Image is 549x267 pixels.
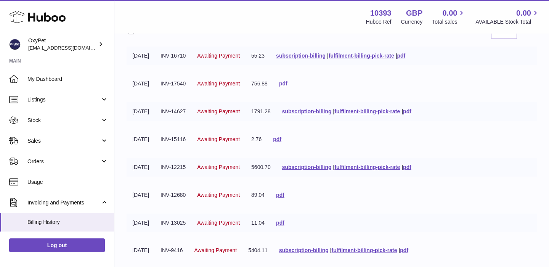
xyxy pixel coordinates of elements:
td: INV-13025 [155,214,191,232]
a: pdf [400,247,408,253]
td: 55.23 [246,47,270,65]
td: [DATE] [127,130,155,149]
span: [EMAIL_ADDRESS][DOMAIN_NAME] [28,45,112,51]
span: Awaiting Payment [197,80,240,87]
td: 5600.70 [246,158,276,177]
a: subscription-billing [282,108,332,114]
a: subscription-billing [282,164,332,170]
strong: 10393 [370,8,392,18]
td: [DATE] [127,102,155,121]
span: | [396,53,397,59]
a: pdf [276,220,284,226]
div: Huboo Ref [366,18,392,26]
a: 0.00 AVAILABLE Stock Total [475,8,540,26]
div: Currency [401,18,423,26]
span: Awaiting Payment [197,164,240,170]
td: 89.04 [246,186,270,204]
td: [DATE] [127,47,155,65]
td: INV-12215 [155,158,191,177]
div: OxyPet [28,37,97,51]
span: Awaiting Payment [197,136,240,142]
td: [DATE] [127,74,155,93]
span: Stock [27,117,100,124]
strong: GBP [406,8,422,18]
a: pdf [279,80,287,87]
td: INV-14627 [155,102,191,121]
td: 1791.28 [246,102,276,121]
td: 5404.11 [242,241,273,260]
img: info@oxypet.co.uk [9,39,21,50]
a: pdf [397,53,406,59]
td: INV-16710 [155,47,191,65]
span: | [330,247,332,253]
td: 11.04 [246,214,270,232]
a: pdf [276,192,284,198]
span: Awaiting Payment [194,247,237,253]
span: Awaiting Payment [197,108,240,114]
td: INV-17540 [155,74,191,93]
a: fulfilment-billing-pick-rate [329,53,394,59]
a: pdf [273,136,281,142]
span: 0.00 [516,8,531,18]
span: Awaiting Payment [197,220,240,226]
a: pdf [403,108,411,114]
span: Invoicing and Payments [27,199,100,206]
span: | [398,247,400,253]
span: | [401,164,403,170]
span: Usage [27,179,108,186]
span: | [333,108,334,114]
td: [DATE] [127,241,155,260]
span: Listings [27,96,100,103]
span: Sales [27,137,100,145]
td: 756.88 [246,74,273,93]
td: [DATE] [127,214,155,232]
td: INV-15116 [155,130,191,149]
span: | [327,53,329,59]
td: [DATE] [127,158,155,177]
a: fulfilment-billing-pick-rate [334,164,400,170]
a: Log out [9,238,105,252]
span: Awaiting Payment [197,192,240,198]
td: INV-12680 [155,186,191,204]
span: Orders [27,158,100,165]
td: 2.76 [246,130,267,149]
span: Total sales [432,18,466,26]
span: Awaiting Payment [197,53,240,59]
a: subscription-billing [276,53,326,59]
a: pdf [403,164,411,170]
a: fulfilment-billing-pick-rate [334,108,400,114]
a: 0.00 Total sales [432,8,466,26]
span: AVAILABLE Stock Total [475,18,540,26]
span: | [401,108,403,114]
a: fulfilment-billing-pick-rate [332,247,397,253]
span: My Dashboard [27,76,108,83]
span: | [333,164,334,170]
a: subscription-billing [279,247,329,253]
span: Billing History [27,219,108,226]
span: 0.00 [443,8,457,18]
td: INV-9416 [155,241,188,260]
td: [DATE] [127,186,155,204]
